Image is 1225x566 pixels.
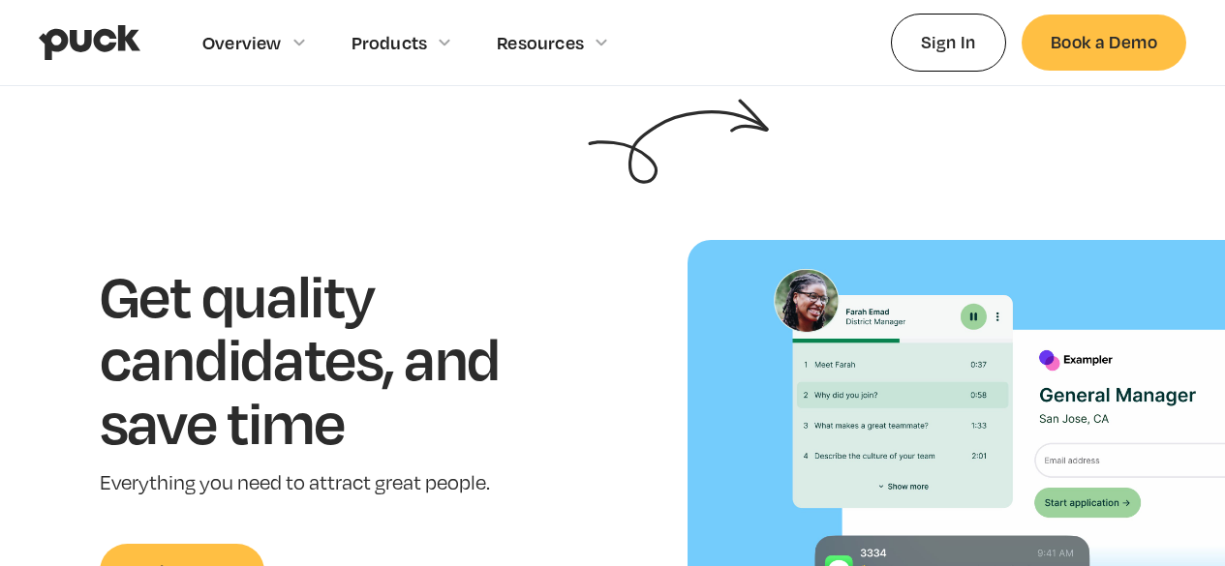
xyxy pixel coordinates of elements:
[352,32,428,53] div: Products
[202,32,282,53] div: Overview
[1022,15,1186,70] a: Book a Demo
[100,469,560,497] p: Everything you need to attract great people.
[497,32,584,53] div: Resources
[100,263,560,454] h1: Get quality candidates, and save time
[891,14,1006,71] a: Sign In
